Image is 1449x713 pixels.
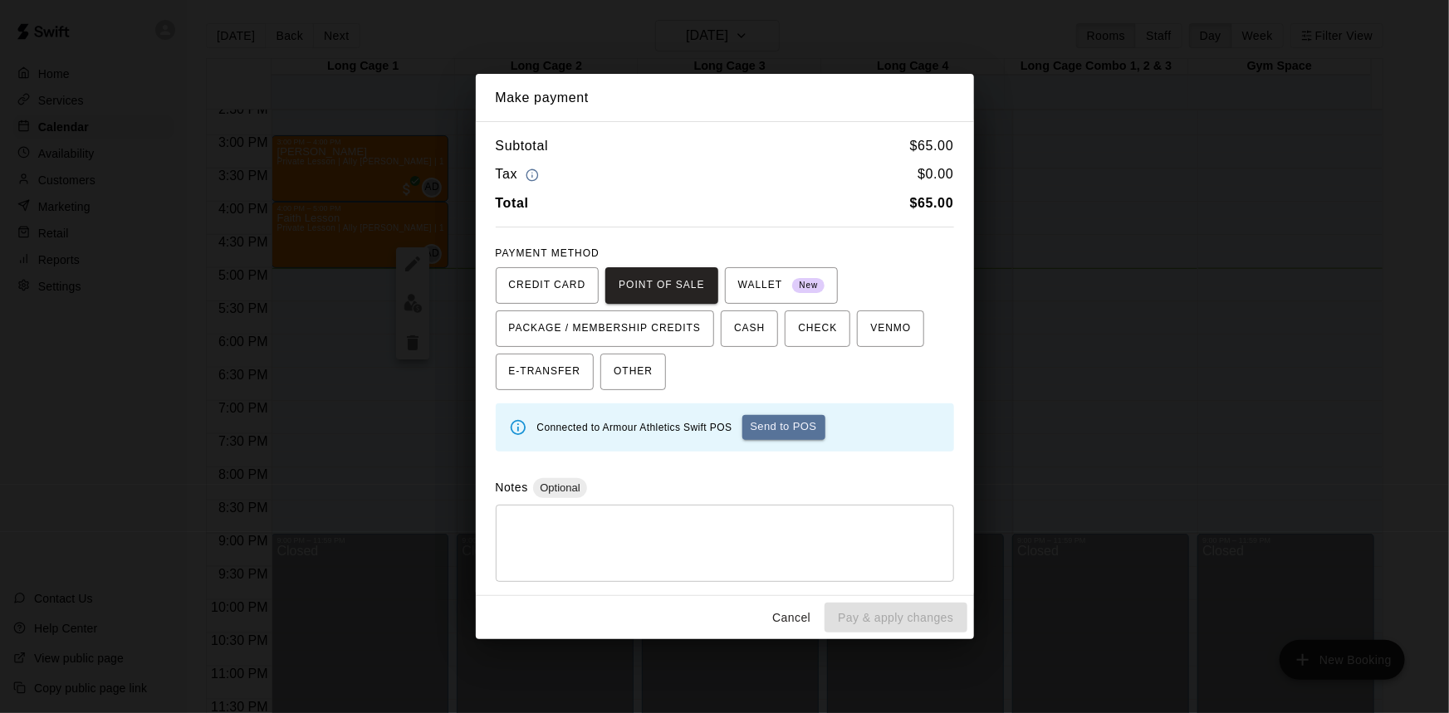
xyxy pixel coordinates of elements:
[742,415,825,440] button: Send to POS
[734,315,765,342] span: CASH
[619,272,704,299] span: POINT OF SALE
[721,310,778,347] button: CASH
[509,315,702,342] span: PACKAGE / MEMBERSHIP CREDITS
[738,272,825,299] span: WALLET
[496,196,529,210] b: Total
[918,164,953,186] h6: $ 0.00
[476,74,974,122] h2: Make payment
[509,359,581,385] span: E-TRANSFER
[509,272,586,299] span: CREDIT CARD
[496,310,715,347] button: PACKAGE / MEMBERSHIP CREDITS
[792,275,825,297] span: New
[605,267,717,304] button: POINT OF SALE
[857,310,924,347] button: VENMO
[496,267,600,304] button: CREDIT CARD
[614,359,653,385] span: OTHER
[910,135,954,157] h6: $ 65.00
[798,315,837,342] span: CHECK
[537,422,732,433] span: Connected to Armour Athletics Swift POS
[496,247,600,259] span: PAYMENT METHOD
[496,164,544,186] h6: Tax
[765,603,818,633] button: Cancel
[725,267,839,304] button: WALLET New
[496,354,595,390] button: E-TRANSFER
[496,135,549,157] h6: Subtotal
[496,481,528,494] label: Notes
[785,310,850,347] button: CHECK
[910,196,954,210] b: $ 65.00
[533,481,586,494] span: Optional
[600,354,666,390] button: OTHER
[870,315,911,342] span: VENMO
